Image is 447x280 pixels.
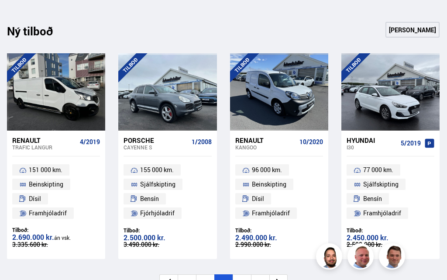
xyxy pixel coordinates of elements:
[252,179,286,190] span: Beinskipting
[363,194,382,204] span: Bensín
[347,242,434,248] div: 2.590.000 kr.
[54,234,71,241] span: án vsk.
[12,242,100,248] div: 3.335.600 kr.
[12,227,100,233] div: Tilboð:
[235,227,323,234] div: Tilboð:
[29,165,62,175] span: 151 000 km.
[124,234,211,242] div: 2.500.000 kr.
[347,136,397,144] div: Hyundai
[252,165,282,175] span: 96 000 km.
[140,179,175,190] span: Sjálfskipting
[347,144,397,150] div: i30
[124,136,188,144] div: Porsche
[140,165,174,175] span: 155 000 km.
[235,242,323,248] div: 2.990.000 kr.
[230,131,328,259] a: Renault Kangoo 10/2020 96 000 km. Beinskipting Dísil Framhjóladrif Tilboð: 2.490.000 kr. 2.990.00...
[401,140,421,147] span: 5/2019
[140,194,159,204] span: Bensín
[29,208,67,218] span: Framhjóladrif
[252,194,264,204] span: Dísil
[124,144,188,150] div: Cayenne S
[385,22,440,38] a: [PERSON_NAME]
[80,138,100,145] span: 4/2019
[118,131,217,259] a: Porsche Cayenne S 1/2008 155 000 km. Sjálfskipting Bensín Fjórhjóladrif Tilboð: 2.500.000 kr. 3.4...
[317,245,344,271] img: nhp88E3Fdnt1Opn2.png
[235,234,323,242] div: 2.490.000 kr.
[7,24,68,43] div: Ný tilboð
[347,227,434,234] div: Tilboð:
[12,144,76,150] div: Trafic LANGUR
[140,208,175,218] span: Fjórhjóladrif
[7,131,105,259] a: Renault Trafic LANGUR 4/2019 151 000 km. Beinskipting Dísil Framhjóladrif Tilboð: 2.690.000 kr.án...
[363,179,399,190] span: Sjálfskipting
[7,3,33,30] button: Opna LiveChat spjallviðmót
[29,179,63,190] span: Beinskipting
[124,227,211,234] div: Tilboð:
[235,144,296,150] div: Kangoo
[363,165,393,175] span: 77 000 km.
[380,245,406,271] img: FbJEzSuNWCJXmdc-.webp
[299,138,323,145] span: 10/2020
[192,138,212,145] span: 1/2008
[12,136,76,144] div: Renault
[12,234,100,242] div: 2.690.000 kr.
[347,234,434,242] div: 2.450.000 kr.
[124,242,211,248] div: 3.490.000 kr.
[29,194,41,204] span: Dísil
[341,131,440,259] a: Hyundai i30 5/2019 77 000 km. Sjálfskipting Bensín Framhjóladrif Tilboð: 2.450.000 kr. 2.590.000 kr.
[235,136,296,144] div: Renault
[349,245,375,271] img: siFngHWaQ9KaOqBr.png
[363,208,401,218] span: Framhjóladrif
[252,208,290,218] span: Framhjóladrif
